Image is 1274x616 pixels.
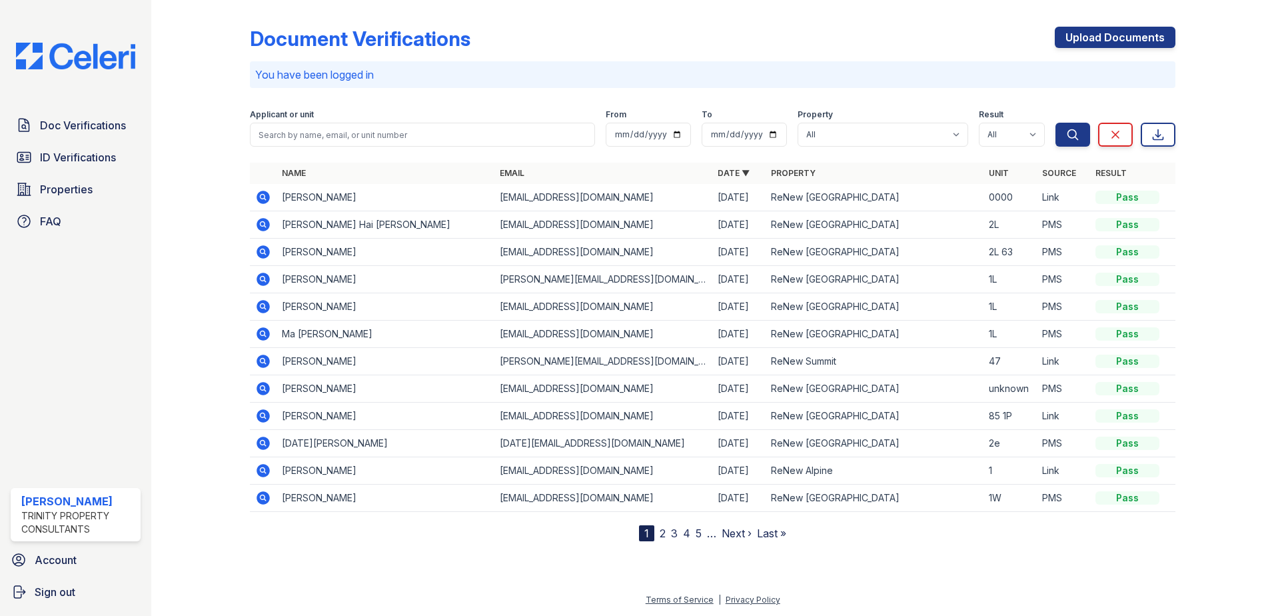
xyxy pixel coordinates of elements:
[21,493,135,509] div: [PERSON_NAME]
[494,375,712,403] td: [EMAIL_ADDRESS][DOMAIN_NAME]
[277,375,494,403] td: [PERSON_NAME]
[255,67,1170,83] p: You have been logged in
[277,485,494,512] td: [PERSON_NAME]
[40,181,93,197] span: Properties
[712,430,766,457] td: [DATE]
[35,584,75,600] span: Sign out
[5,547,146,573] a: Account
[983,184,1037,211] td: 0000
[766,403,983,430] td: ReNew [GEOGRAPHIC_DATA]
[757,527,786,540] a: Last »
[766,211,983,239] td: ReNew [GEOGRAPHIC_DATA]
[494,184,712,211] td: [EMAIL_ADDRESS][DOMAIN_NAME]
[712,239,766,266] td: [DATE]
[494,485,712,512] td: [EMAIL_ADDRESS][DOMAIN_NAME]
[277,239,494,266] td: [PERSON_NAME]
[277,348,494,375] td: [PERSON_NAME]
[718,168,750,178] a: Date ▼
[1095,382,1159,395] div: Pass
[1037,403,1090,430] td: Link
[277,293,494,321] td: [PERSON_NAME]
[712,321,766,348] td: [DATE]
[1095,218,1159,231] div: Pass
[712,348,766,375] td: [DATE]
[1037,184,1090,211] td: Link
[35,552,77,568] span: Account
[983,321,1037,348] td: 1L
[277,457,494,485] td: [PERSON_NAME]
[494,211,712,239] td: [EMAIL_ADDRESS][DOMAIN_NAME]
[696,527,702,540] a: 5
[1055,27,1175,48] a: Upload Documents
[712,293,766,321] td: [DATE]
[250,109,314,120] label: Applicant or unit
[494,321,712,348] td: [EMAIL_ADDRESS][DOMAIN_NAME]
[1037,375,1090,403] td: PMS
[1037,266,1090,293] td: PMS
[712,211,766,239] td: [DATE]
[1037,457,1090,485] td: Link
[40,117,126,133] span: Doc Verifications
[766,457,983,485] td: ReNew Alpine
[712,457,766,485] td: [DATE]
[1037,321,1090,348] td: PMS
[11,176,141,203] a: Properties
[494,348,712,375] td: [PERSON_NAME][EMAIL_ADDRESS][DOMAIN_NAME]
[1037,430,1090,457] td: PMS
[606,109,626,120] label: From
[1037,239,1090,266] td: PMS
[766,430,983,457] td: ReNew [GEOGRAPHIC_DATA]
[766,184,983,211] td: ReNew [GEOGRAPHIC_DATA]
[1042,168,1076,178] a: Source
[250,123,595,147] input: Search by name, email, or unit number
[277,211,494,239] td: [PERSON_NAME] Hai [PERSON_NAME]
[983,266,1037,293] td: 1L
[1037,348,1090,375] td: Link
[494,293,712,321] td: [EMAIL_ADDRESS][DOMAIN_NAME]
[1095,245,1159,259] div: Pass
[494,266,712,293] td: [PERSON_NAME][EMAIL_ADDRESS][DOMAIN_NAME]
[983,485,1037,512] td: 1W
[712,375,766,403] td: [DATE]
[277,321,494,348] td: Ma [PERSON_NAME]
[282,168,306,178] a: Name
[983,430,1037,457] td: 2e
[1037,293,1090,321] td: PMS
[1095,273,1159,286] div: Pass
[771,168,816,178] a: Property
[1095,355,1159,368] div: Pass
[983,403,1037,430] td: 85 1P
[671,527,678,540] a: 3
[766,293,983,321] td: ReNew [GEOGRAPHIC_DATA]
[983,293,1037,321] td: 1L
[494,239,712,266] td: [EMAIL_ADDRESS][DOMAIN_NAME]
[5,579,146,605] a: Sign out
[11,144,141,171] a: ID Verifications
[500,168,524,178] a: Email
[707,525,716,541] span: …
[766,239,983,266] td: ReNew [GEOGRAPHIC_DATA]
[766,375,983,403] td: ReNew [GEOGRAPHIC_DATA]
[494,457,712,485] td: [EMAIL_ADDRESS][DOMAIN_NAME]
[660,527,666,540] a: 2
[277,184,494,211] td: [PERSON_NAME]
[277,403,494,430] td: [PERSON_NAME]
[646,595,714,605] a: Terms of Service
[1095,464,1159,477] div: Pass
[11,112,141,139] a: Doc Verifications
[1095,300,1159,313] div: Pass
[1037,211,1090,239] td: PMS
[983,211,1037,239] td: 2L
[40,149,116,165] span: ID Verifications
[277,430,494,457] td: [DATE][PERSON_NAME]
[1095,409,1159,423] div: Pass
[722,527,752,540] a: Next ›
[712,184,766,211] td: [DATE]
[712,485,766,512] td: [DATE]
[494,403,712,430] td: [EMAIL_ADDRESS][DOMAIN_NAME]
[989,168,1009,178] a: Unit
[683,527,690,540] a: 4
[1095,491,1159,505] div: Pass
[639,525,654,541] div: 1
